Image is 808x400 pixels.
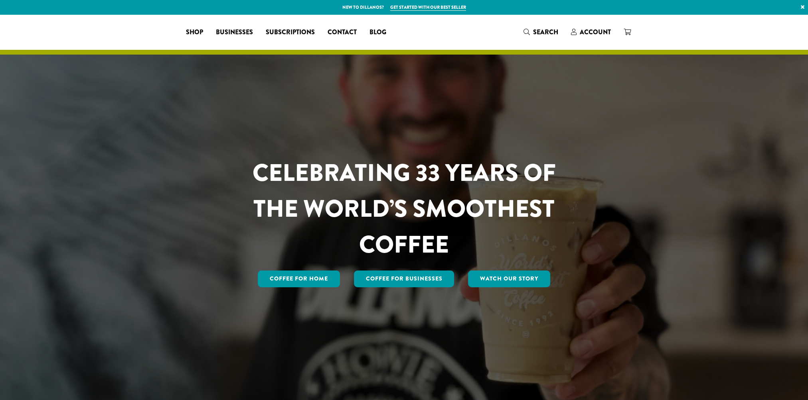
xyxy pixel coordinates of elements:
a: Coffee For Businesses [354,271,454,287]
a: Shop [180,26,209,39]
h1: CELEBRATING 33 YEARS OF THE WORLD’S SMOOTHEST COFFEE [229,155,579,263]
a: Watch Our Story [468,271,550,287]
a: Get started with our best seller [390,4,466,11]
span: Subscriptions [266,27,315,37]
span: Contact [328,27,357,37]
a: Coffee for Home [258,271,340,287]
span: Account [580,27,611,37]
a: Search [517,25,565,39]
span: Businesses [216,27,253,37]
span: Search [533,27,558,37]
span: Blog [369,27,386,37]
span: Shop [186,27,203,37]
